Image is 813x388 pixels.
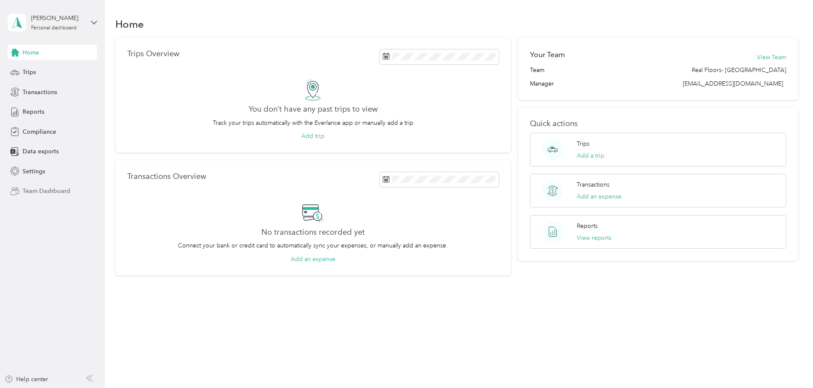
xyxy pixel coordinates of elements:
span: Transactions [23,88,57,97]
h2: You don’t have any past trips to view [249,105,378,114]
p: Quick actions [530,119,786,128]
span: Real Floors- [GEOGRAPHIC_DATA] [692,66,786,75]
p: Connect your bank or credit card to automatically sync your expenses, or manually add an expense. [178,241,448,250]
button: View Team [757,53,786,62]
div: Personal dashboard [31,26,77,31]
span: Team Dashboard [23,187,70,195]
span: Data exports [23,147,59,156]
p: Track your trips automatically with the Everlance app or manually add a trip [213,118,413,127]
p: Transactions [577,180,610,189]
span: Team [530,66,544,75]
button: Add an expense [291,255,335,264]
div: [PERSON_NAME] [31,14,84,23]
span: Trips [23,68,36,77]
h2: Your Team [530,49,565,60]
iframe: Everlance-gr Chat Button Frame [765,340,813,388]
span: Manager [530,79,554,88]
span: [EMAIL_ADDRESS][DOMAIN_NAME] [683,80,783,87]
button: View reports [577,233,611,242]
span: Home [23,48,39,57]
button: Add trip [301,132,324,141]
span: Reports [23,107,44,116]
span: Settings [23,167,45,176]
p: Transactions Overview [127,172,206,181]
button: Help center [5,375,48,384]
button: Add a trip [577,151,604,160]
button: Add an expense [577,192,621,201]
p: Reports [577,221,598,230]
p: Trips [577,139,590,148]
p: Trips Overview [127,49,179,58]
h1: Home [115,20,144,29]
h2: No transactions recorded yet [261,228,365,237]
span: Compliance [23,127,56,136]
